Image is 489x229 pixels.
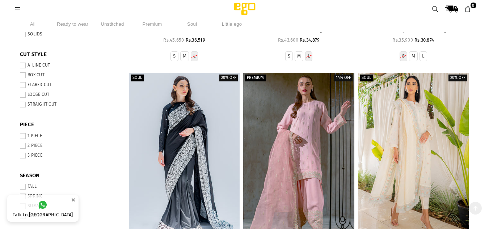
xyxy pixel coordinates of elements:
label: M [297,53,301,59]
label: STRAIGHT CUT [20,102,118,107]
label: 3 PIECE [20,153,118,158]
a: 0 [461,3,475,16]
li: Premium [134,18,170,30]
label: S [173,53,176,59]
label: S [402,53,405,59]
span: Rs.35,900 [392,37,413,43]
span: PIECE [20,121,118,128]
span: CUT STYLE [20,51,118,58]
label: L [308,53,310,59]
label: SOLIDS [20,31,118,37]
label: FALL [20,184,118,190]
button: × [69,194,77,206]
a: Menu [12,6,25,12]
label: 20% off [448,75,467,81]
label: 1 PIECE [20,133,118,139]
label: SOUL [360,75,373,81]
li: Ready to wear [55,18,91,30]
label: S [288,53,290,59]
label: M [412,53,415,59]
span: Rs.43,600 [278,37,298,43]
label: SPRING [20,194,118,199]
span: Rs.34,879 [300,37,320,43]
a: Talk to [GEOGRAPHIC_DATA] [7,195,79,222]
label: SOUL [131,75,144,81]
label: BOX CUT [20,72,118,78]
label: L [193,53,195,59]
span: Rs.30,874 [414,37,434,43]
a: Search [429,3,442,16]
li: Soul [174,18,210,30]
label: 20% off [219,75,238,81]
label: 2 PIECE [20,143,118,149]
li: Little ego [214,18,250,30]
label: FLARED CUT [20,82,118,88]
label: A-LINE CUT [20,63,118,68]
label: M [183,53,186,59]
li: All [15,18,51,30]
label: L [422,53,424,59]
label: PREMIUM [245,75,266,81]
label: 14% off [334,75,353,81]
li: Unstitched [94,18,131,30]
img: Ego [214,2,275,16]
span: SEASON [20,172,118,179]
span: Rs.45,650 [163,37,184,43]
label: LOOSE CUT [20,92,118,98]
span: 0 [471,3,476,8]
span: Rs.36,519 [186,37,205,43]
